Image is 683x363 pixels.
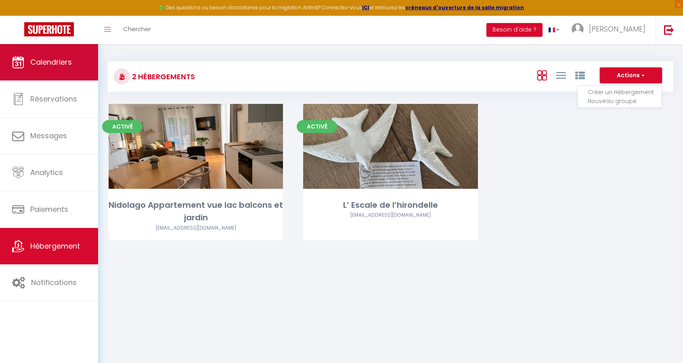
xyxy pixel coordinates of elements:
[405,4,524,11] a: créneaux d'ouverture de la salle migration
[109,224,283,232] div: Airbnb
[566,16,656,44] a: ... [PERSON_NAME]
[303,211,478,219] div: Airbnb
[486,23,543,37] button: Besoin d'aide ?
[30,167,63,177] span: Analytics
[123,25,151,33] span: Chercher
[297,120,337,133] span: Activé
[575,68,585,82] a: Vue par Groupe
[109,199,283,224] div: Nidolago Appartement vue lac balcons et jardin
[556,68,566,82] a: Vue en Liste
[6,3,31,27] button: Ouvrir le widget de chat LiveChat
[30,94,77,104] span: Réservations
[600,68,662,84] button: Actions
[102,120,142,133] span: Activé
[30,241,80,251] span: Hébergement
[30,57,72,67] span: Calendriers
[30,131,67,141] span: Messages
[589,24,645,34] span: [PERSON_NAME]
[30,204,68,214] span: Paiements
[24,22,74,36] img: Super Booking
[572,23,584,35] img: ...
[362,4,369,11] a: ICI
[537,68,547,82] a: Vue en Box
[588,97,662,106] li: Nouveau groupe
[664,25,674,35] img: logout
[303,199,478,211] div: L’ Escale de l’hirondelle
[588,88,662,97] li: Créer un Hébergement
[117,16,157,44] a: Chercher
[31,277,77,287] span: Notifications
[130,68,195,86] h3: 2 Hébergements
